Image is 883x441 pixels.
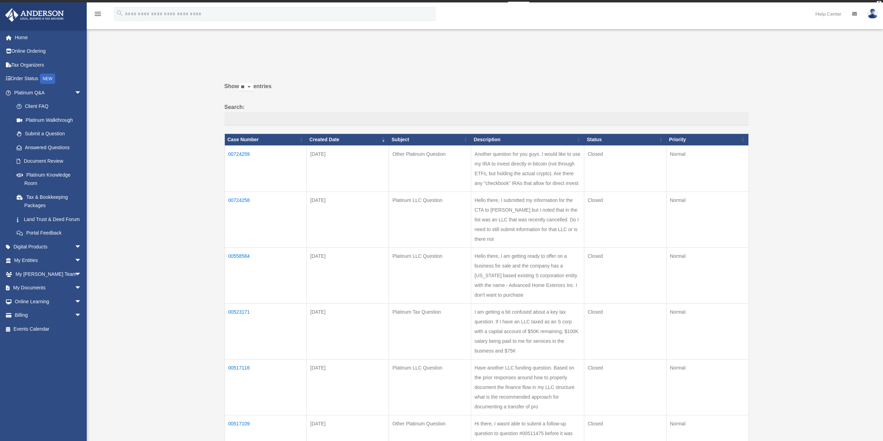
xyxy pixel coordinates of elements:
a: Portal Feedback [10,226,88,240]
th: Status: activate to sort column ascending [584,134,666,145]
td: Closed [584,192,666,247]
td: Have another LLC funding question. Based on the prior responses around how to properly document t... [471,359,584,415]
td: Another question for you guys. I would like to use my IRA to invest directly in bitcoin (not thro... [471,145,584,192]
td: 00724258 [224,192,307,247]
a: Tax & Bookkeeping Packages [10,190,88,212]
div: Get a chance to win 6 months of Platinum for free just by filling out this [354,2,505,10]
td: [DATE] [307,192,389,247]
i: menu [94,10,102,18]
td: Closed [584,247,666,303]
td: [DATE] [307,303,389,359]
a: Platinum Q&Aarrow_drop_down [5,86,88,100]
td: 00517116 [224,359,307,415]
td: 00724259 [224,145,307,192]
div: close [877,1,881,5]
td: [DATE] [307,145,389,192]
label: Search: [224,102,749,125]
td: Platinum LLC Question [389,192,471,247]
span: arrow_drop_down [75,86,88,100]
a: menu [94,12,102,18]
span: arrow_drop_down [75,254,88,268]
a: Document Review [10,154,88,168]
th: Priority: activate to sort column ascending [666,134,748,145]
td: Normal [666,192,748,247]
span: arrow_drop_down [75,267,88,281]
td: [DATE] [307,247,389,303]
a: Answered Questions [10,141,85,154]
img: User Pic [867,9,878,19]
td: Platinum Tax Question [389,303,471,359]
span: arrow_drop_down [75,295,88,309]
a: Order StatusNEW [5,72,92,86]
th: Created Date: activate to sort column ascending [307,134,389,145]
td: Hello there, I am getting ready to offer on a business for sale and the company has a [US_STATE] ... [471,247,584,303]
a: survey [508,2,529,10]
a: Platinum Walkthrough [10,113,88,127]
a: My Documentsarrow_drop_down [5,281,92,295]
a: Online Ordering [5,44,92,58]
th: Case Number: activate to sort column ascending [224,134,307,145]
a: Digital Productsarrow_drop_down [5,240,92,254]
td: Closed [584,145,666,192]
img: Anderson Advisors Platinum Portal [3,8,66,22]
td: Normal [666,303,748,359]
td: Closed [584,359,666,415]
div: NEW [40,74,55,84]
span: arrow_drop_down [75,281,88,295]
span: arrow_drop_down [75,240,88,254]
td: Normal [666,247,748,303]
i: search [116,9,124,17]
td: 00558584 [224,247,307,303]
a: Events Calendar [5,322,92,336]
td: [DATE] [307,359,389,415]
td: Other Platinum Question [389,145,471,192]
td: I am getting a bit confused about a key tax question. If I have an LLC taxed as an S corp with a ... [471,303,584,359]
a: My Entitiesarrow_drop_down [5,254,92,268]
th: Subject: activate to sort column ascending [389,134,471,145]
a: Platinum Knowledge Room [10,168,88,190]
label: Show entries [224,82,749,98]
td: Platinum LLC Question [389,359,471,415]
a: Land Trust & Deed Forum [10,212,88,226]
input: Search: [224,112,749,125]
span: arrow_drop_down [75,308,88,323]
td: Normal [666,145,748,192]
select: Showentries [239,83,253,91]
td: 00523171 [224,303,307,359]
a: Tax Organizers [5,58,92,72]
td: Normal [666,359,748,415]
td: Hello there, I submitted my information for the CTA to [PERSON_NAME] but I noted that in the list... [471,192,584,247]
th: Description: activate to sort column ascending [471,134,584,145]
a: Home [5,31,92,44]
td: Platinum LLC Question [389,247,471,303]
a: Client FAQ [10,100,88,113]
a: Submit a Question [10,127,88,141]
td: Closed [584,303,666,359]
a: Online Learningarrow_drop_down [5,295,92,308]
a: Billingarrow_drop_down [5,308,92,322]
a: My [PERSON_NAME] Teamarrow_drop_down [5,267,92,281]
